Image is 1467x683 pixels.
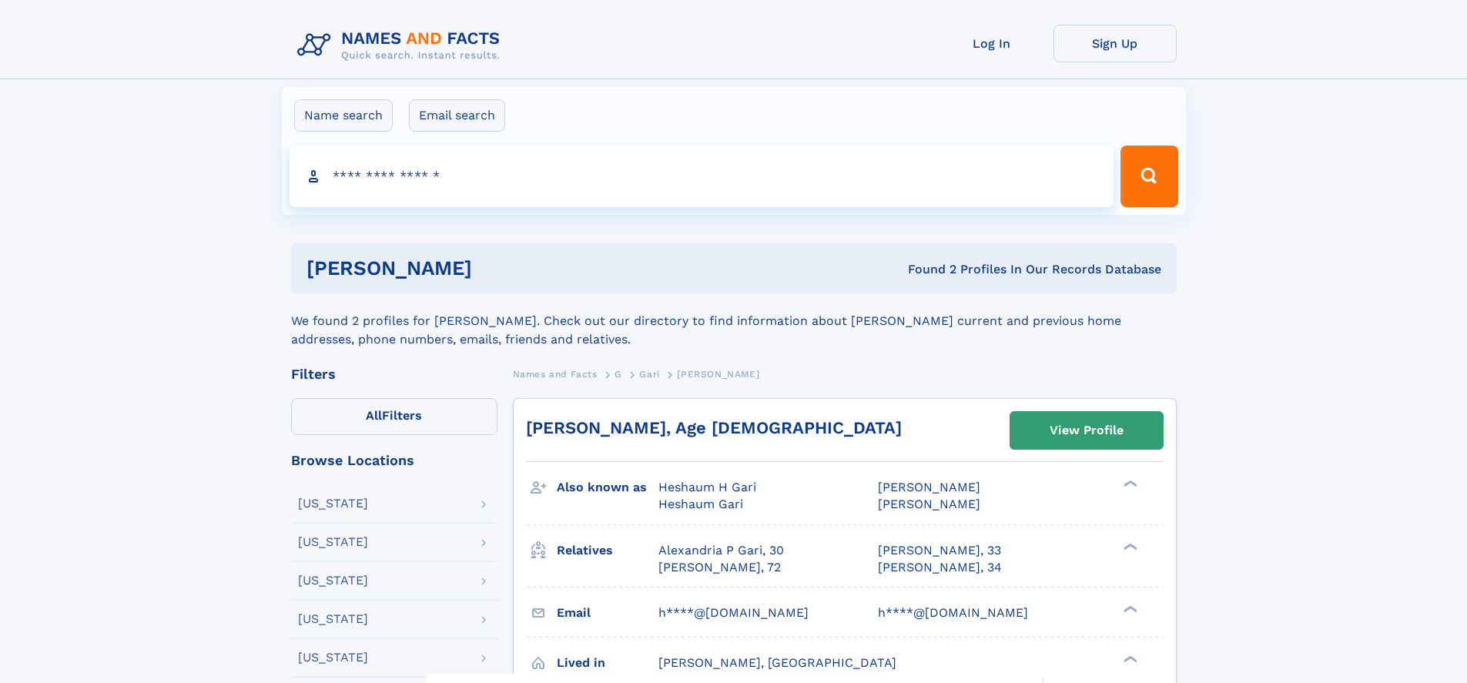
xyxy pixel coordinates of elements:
[639,364,659,383] a: Gari
[298,613,368,625] div: [US_STATE]
[291,293,1177,349] div: We found 2 profiles for [PERSON_NAME]. Check out our directory to find information about [PERSON_...
[513,364,598,383] a: Names and Facts
[615,369,622,380] span: G
[878,480,980,494] span: [PERSON_NAME]
[557,537,658,564] h3: Relatives
[658,497,743,511] span: Heshaum Gari
[930,25,1053,62] a: Log In
[1053,25,1177,62] a: Sign Up
[639,369,659,380] span: Gari
[298,497,368,510] div: [US_STATE]
[557,600,658,626] h3: Email
[409,99,505,132] label: Email search
[1120,146,1177,207] button: Search Button
[690,261,1161,278] div: Found 2 Profiles In Our Records Database
[298,651,368,664] div: [US_STATE]
[1010,412,1163,449] a: View Profile
[366,408,382,423] span: All
[878,559,1002,576] a: [PERSON_NAME], 34
[526,418,902,437] a: [PERSON_NAME], Age [DEMOGRAPHIC_DATA]
[658,559,781,576] a: [PERSON_NAME], 72
[1120,604,1138,614] div: ❯
[1120,654,1138,664] div: ❯
[298,536,368,548] div: [US_STATE]
[291,367,497,381] div: Filters
[658,480,756,494] span: Heshaum H Gari
[1050,413,1124,448] div: View Profile
[294,99,393,132] label: Name search
[298,574,368,587] div: [US_STATE]
[291,398,497,435] label: Filters
[615,364,622,383] a: G
[291,454,497,467] div: Browse Locations
[1120,541,1138,551] div: ❯
[1120,479,1138,489] div: ❯
[878,497,980,511] span: [PERSON_NAME]
[306,259,690,278] h1: [PERSON_NAME]
[557,650,658,676] h3: Lived in
[677,369,759,380] span: [PERSON_NAME]
[878,542,1001,559] a: [PERSON_NAME], 33
[291,25,513,66] img: Logo Names and Facts
[290,146,1114,207] input: search input
[658,655,896,670] span: [PERSON_NAME], [GEOGRAPHIC_DATA]
[658,542,784,559] a: Alexandria P Gari, 30
[557,474,658,501] h3: Also known as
